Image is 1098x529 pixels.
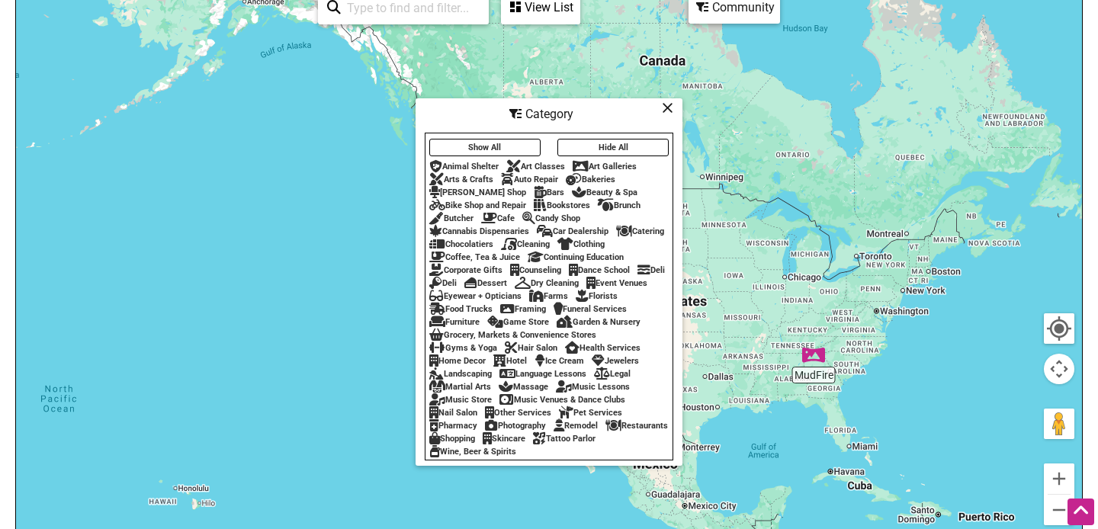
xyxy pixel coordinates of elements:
div: Bookstores [534,200,590,210]
div: Continuing Education [528,252,624,262]
div: Bakeries [566,175,615,184]
button: Drag Pegman onto the map to open Street View [1044,409,1074,439]
div: Hair Salon [505,343,557,353]
div: Hotel [493,356,527,366]
div: Framing [500,304,546,314]
div: Event Venues [586,278,647,288]
div: Restaurants [605,421,668,431]
div: Arts & Crafts [429,175,493,184]
button: Map camera controls [1044,354,1074,384]
div: Florists [576,291,618,301]
div: Legal [594,369,631,379]
div: Cafe [481,213,515,223]
div: Language Lessons [499,369,586,379]
div: Scroll Back to Top [1067,499,1094,525]
div: Bars [534,188,564,197]
div: Art Classes [506,162,565,172]
div: Candy Shop [522,213,580,223]
div: Farms [529,291,568,301]
div: Furniture [429,317,480,327]
div: Martial Arts [429,382,491,392]
button: Hide All [557,139,669,156]
div: Skincare [483,434,525,444]
div: Remodel [554,421,598,431]
div: Music Store [429,395,492,405]
div: Animal Shelter [429,162,499,172]
div: Deli [429,278,457,288]
div: Corporate Gifts [429,265,502,275]
div: Filter by category [416,98,682,466]
div: Game Store [487,317,549,327]
div: Car Dealership [537,226,608,236]
div: Catering [616,226,664,236]
button: Zoom in [1044,463,1074,494]
div: Bike Shop and Repair [429,200,526,210]
div: Dessert [464,278,507,288]
div: Massage [499,382,548,392]
div: Tattoo Parlor [533,434,596,444]
div: Auto Repair [501,175,558,184]
div: Brunch [598,200,640,210]
div: Clothing [557,239,605,249]
div: Music Venues & Dance Clubs [499,395,625,405]
div: Art Galleries [573,162,637,172]
div: Chocolatiers [429,239,493,249]
div: Beauty & Spa [572,188,637,197]
button: Your Location [1044,313,1074,344]
div: Shopping [429,434,475,444]
div: Coffee, Tea & Juice [429,252,520,262]
button: Zoom out [1044,495,1074,525]
div: Category [417,100,681,129]
div: [PERSON_NAME] Shop [429,188,526,197]
div: Butcher [429,213,474,223]
div: Counseling [510,265,561,275]
div: Pharmacy [429,421,477,431]
div: Photography [485,421,546,431]
div: Garden & Nursery [557,317,640,327]
button: Show All [429,139,541,156]
div: Pet Services [559,408,622,418]
div: Dry Cleaning [515,278,579,288]
div: Wine, Beer & Spirits [429,447,516,457]
div: Nail Salon [429,408,477,418]
div: Cleaning [501,239,550,249]
div: Landscaping [429,369,492,379]
div: Home Decor [429,356,486,366]
div: Ice Cream [535,356,584,366]
div: Food Trucks [429,304,493,314]
div: Eyewear + Opticians [429,291,522,301]
div: Deli [637,265,665,275]
div: Dance School [569,265,630,275]
div: Gyms & Yoga [429,343,497,353]
div: Funeral Services [554,304,627,314]
div: Music Lessons [556,382,630,392]
div: Health Services [565,343,640,353]
div: Grocery, Markets & Convenience Stores [429,330,596,340]
div: MudFire [802,343,825,366]
div: Cannabis Dispensaries [429,226,529,236]
div: Jewelers [592,356,639,366]
div: Other Services [485,408,551,418]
